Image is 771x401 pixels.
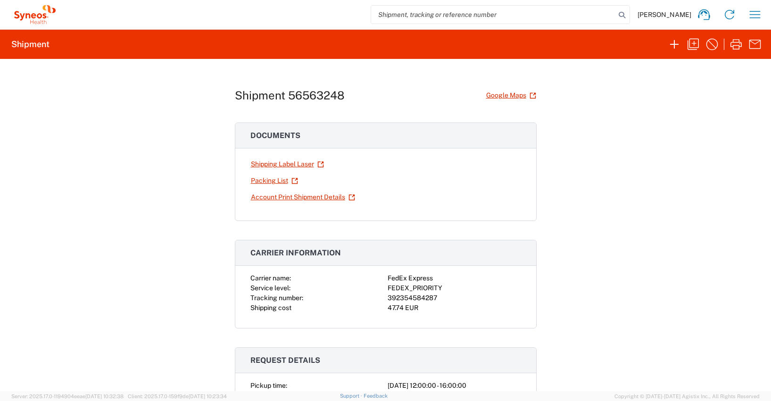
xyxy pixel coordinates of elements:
h2: Shipment [11,39,50,50]
div: [DATE] 12:00:00 - 16:00:00 [388,381,521,391]
a: Shipping Label Laser [250,156,324,172]
input: Shipment, tracking or reference number [371,6,615,24]
a: Account Print Shipment Details [250,189,356,205]
span: [DATE] 10:23:34 [189,393,227,399]
span: Client: 2025.17.0-159f9de [128,393,227,399]
span: Service level: [250,284,290,292]
span: [DATE] 10:32:38 [85,393,124,399]
a: Google Maps [486,87,537,104]
span: Copyright © [DATE]-[DATE] Agistix Inc., All Rights Reserved [614,392,760,401]
span: Tracking number: [250,294,303,302]
div: 392354584287 [388,293,521,303]
span: Request details [250,356,320,365]
span: Server: 2025.17.0-1194904eeae [11,393,124,399]
a: Feedback [364,393,388,399]
span: Pickup time: [250,382,287,389]
div: 47.74 EUR [388,303,521,313]
span: [PERSON_NAME] [638,10,691,19]
span: Shipping cost [250,304,291,311]
div: FedEx Express [388,273,521,283]
a: Support [340,393,364,399]
span: Carrier name: [250,274,291,282]
h1: Shipment 56563248 [235,89,345,102]
span: Carrier information [250,248,341,257]
div: FEDEX_PRIORITY [388,283,521,293]
span: Documents [250,131,300,140]
a: Packing List [250,172,298,189]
